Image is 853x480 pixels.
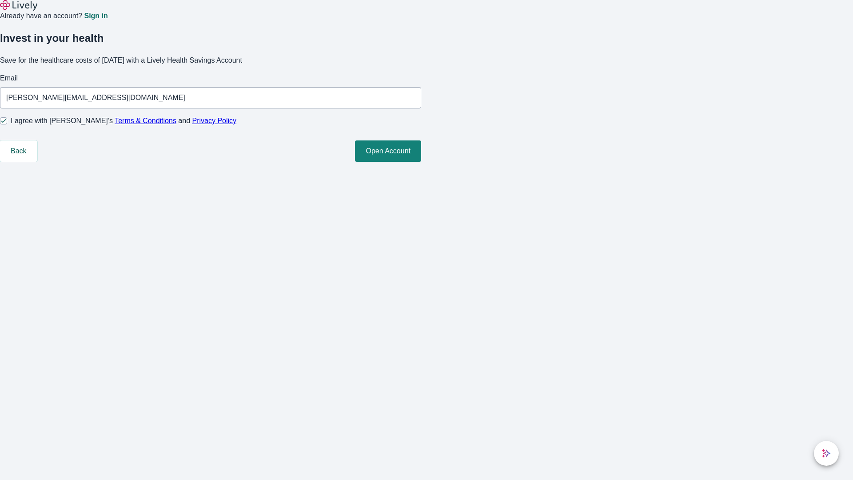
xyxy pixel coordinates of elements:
span: I agree with [PERSON_NAME]’s and [11,116,236,126]
a: Sign in [84,12,108,20]
button: Open Account [355,140,421,162]
a: Terms & Conditions [115,117,176,124]
button: chat [814,441,839,466]
a: Privacy Policy [192,117,237,124]
svg: Lively AI Assistant [822,449,831,458]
